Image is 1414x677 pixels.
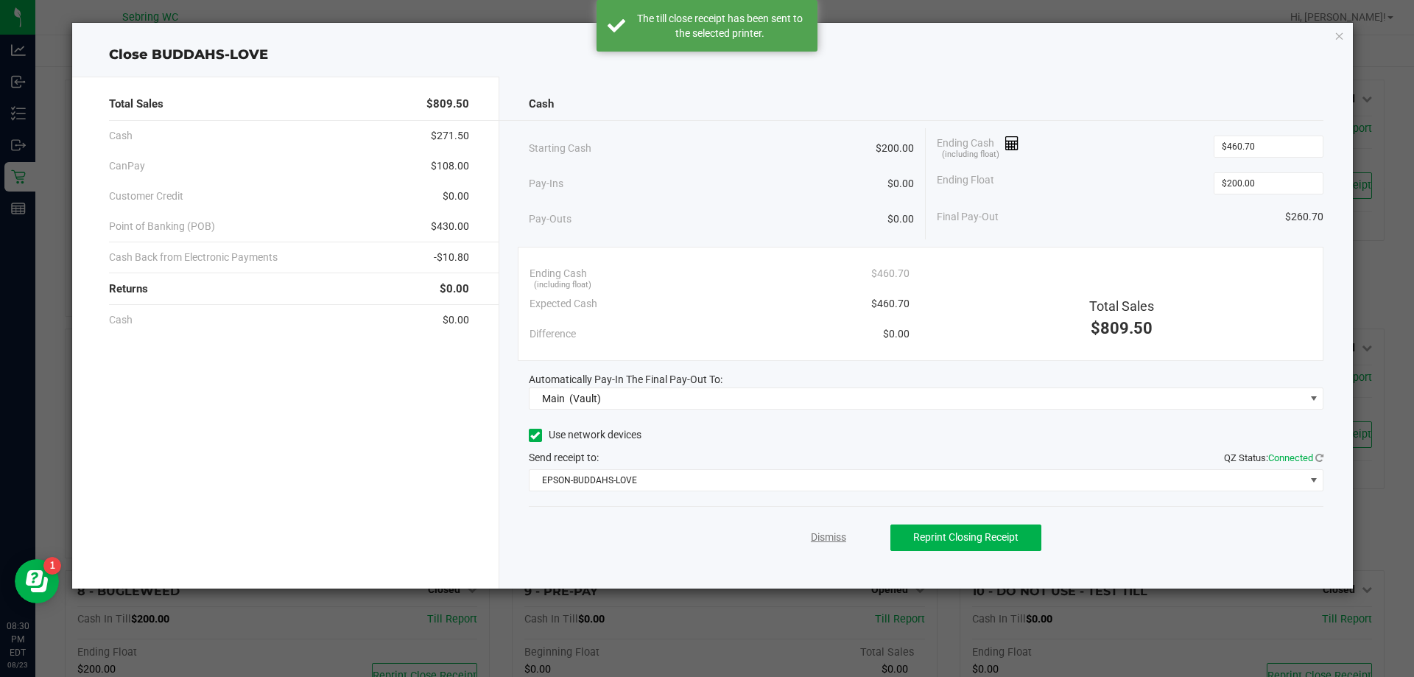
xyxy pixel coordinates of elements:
[530,266,587,281] span: Ending Cash
[15,559,59,603] iframe: Resource center
[109,158,145,174] span: CanPay
[871,266,910,281] span: $460.70
[109,96,163,113] span: Total Sales
[942,149,999,161] span: (including float)
[937,209,999,225] span: Final Pay-Out
[109,312,133,328] span: Cash
[871,296,910,312] span: $460.70
[43,557,61,575] iframe: Resource center unread badge
[811,530,846,545] a: Dismiss
[426,96,469,113] span: $809.50
[529,452,599,463] span: Send receipt to:
[529,96,554,113] span: Cash
[443,312,469,328] span: $0.00
[431,128,469,144] span: $271.50
[431,158,469,174] span: $108.00
[1091,319,1153,337] span: $809.50
[887,176,914,192] span: $0.00
[109,273,469,305] div: Returns
[529,176,563,192] span: Pay-Ins
[530,470,1305,491] span: EPSON-BUDDAHS-LOVE
[542,393,565,404] span: Main
[887,211,914,227] span: $0.00
[109,250,278,265] span: Cash Back from Electronic Payments
[1285,209,1323,225] span: $260.70
[434,250,469,265] span: -$10.80
[443,189,469,204] span: $0.00
[1089,298,1154,314] span: Total Sales
[72,45,1354,65] div: Close BUDDAHS-LOVE
[876,141,914,156] span: $200.00
[913,531,1019,543] span: Reprint Closing Receipt
[530,296,597,312] span: Expected Cash
[1268,452,1313,463] span: Connected
[109,189,183,204] span: Customer Credit
[529,211,571,227] span: Pay-Outs
[431,219,469,234] span: $430.00
[109,219,215,234] span: Point of Banking (POB)
[633,11,806,41] div: The till close receipt has been sent to the selected printer.
[937,136,1019,158] span: Ending Cash
[569,393,601,404] span: (Vault)
[529,141,591,156] span: Starting Cash
[529,427,641,443] label: Use network devices
[530,326,576,342] span: Difference
[440,281,469,298] span: $0.00
[1224,452,1323,463] span: QZ Status:
[529,373,722,385] span: Automatically Pay-In The Final Pay-Out To:
[937,172,994,194] span: Ending Float
[109,128,133,144] span: Cash
[890,525,1041,551] button: Reprint Closing Receipt
[534,279,591,292] span: (including float)
[883,326,910,342] span: $0.00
